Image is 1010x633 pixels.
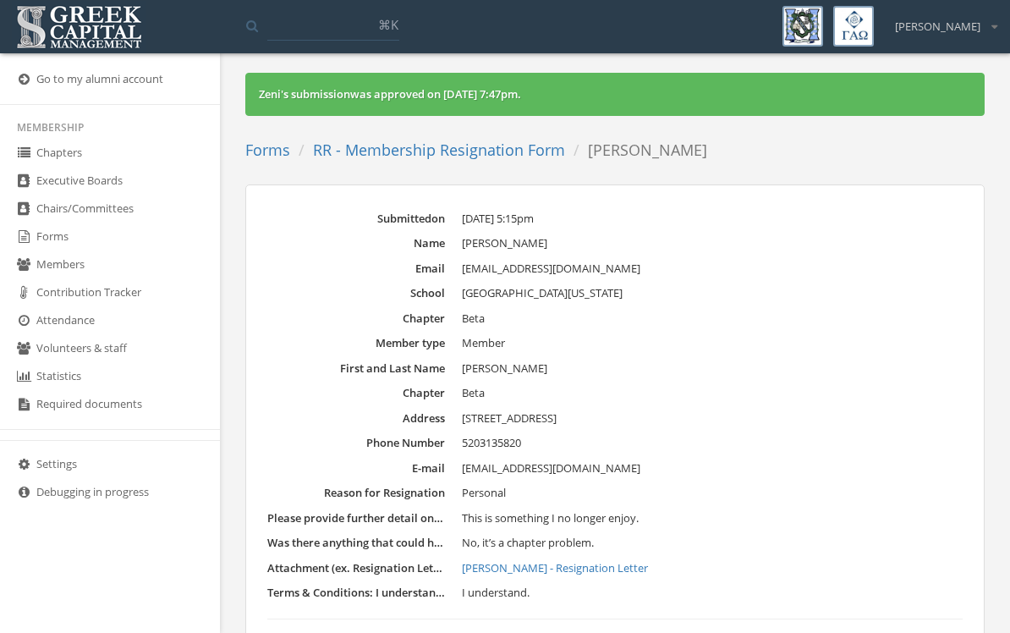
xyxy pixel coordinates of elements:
[267,335,445,351] dt: Member type
[462,335,963,352] dd: Member
[267,385,445,401] dt: Chapter
[267,311,445,327] dt: Chapter
[462,460,640,476] span: [EMAIL_ADDRESS][DOMAIN_NAME]
[462,485,506,500] span: Personal
[267,211,445,227] dt: Submitted on
[267,235,445,251] dt: Name
[462,535,594,550] span: No, it’s a chapter problem.
[267,585,445,601] dt: Terms & Conditions: I understand that the submission of this form may require additional steps, s...
[313,140,565,160] a: RR - Membership Resignation Form
[443,86,518,102] span: [DATE] 7:47pm
[884,6,997,35] div: [PERSON_NAME]
[267,361,445,377] dt: First and Last Name
[895,19,980,35] span: [PERSON_NAME]
[267,435,445,451] dt: Phone Number
[462,211,534,226] span: [DATE] 5:15pm
[462,410,557,426] span: [STREET_ADDRESS]
[267,560,445,576] dt: Attachment (ex. Resignation Letter)
[462,361,547,376] span: [PERSON_NAME]
[462,560,963,577] a: [PERSON_NAME] - Resignation Letter
[378,16,398,33] span: ⌘K
[462,585,530,600] span: I understand.
[267,485,445,501] dt: Reason for Resignation
[462,510,639,526] span: This is something I no longer enjoy.
[462,285,963,302] dd: [GEOGRAPHIC_DATA][US_STATE]
[462,435,521,450] span: 5203135820
[565,140,707,162] li: [PERSON_NAME]
[267,261,445,277] dt: Email
[267,510,445,526] dt: Please provide further detail on reason selected above
[267,460,445,476] dt: E-mail
[267,535,445,551] dt: Was there anything that could have been done or could still be done to change your mind about res...
[259,86,971,102] div: Zeni 's submission was approved on .
[267,410,445,427] dt: Address
[267,285,445,301] dt: School
[245,140,290,160] a: Forms
[462,311,963,328] dd: Beta
[462,385,485,400] span: Beta
[462,235,963,252] dd: [PERSON_NAME]
[462,261,963,278] dd: [EMAIL_ADDRESS][DOMAIN_NAME]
